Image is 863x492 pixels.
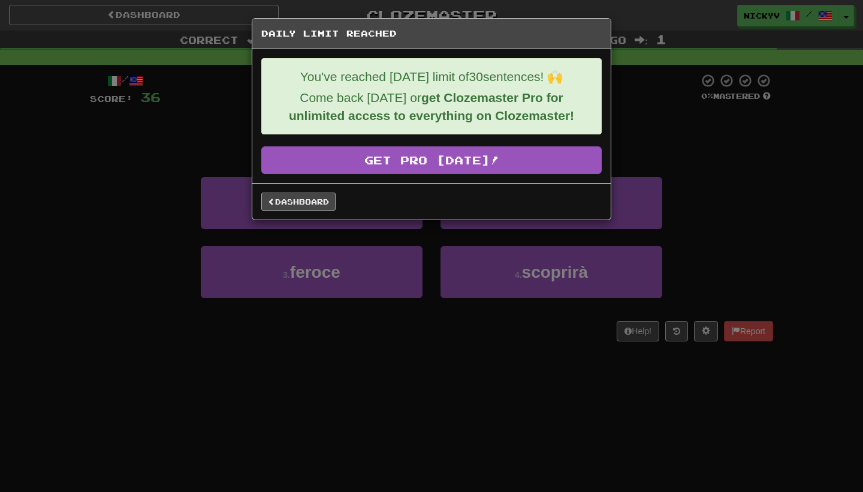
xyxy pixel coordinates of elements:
h5: Daily Limit Reached [261,28,602,40]
strong: get Clozemaster Pro for unlimited access to everything on Clozemaster! [289,91,574,122]
p: Come back [DATE] or [271,89,592,125]
a: Dashboard [261,193,336,211]
p: You've reached [DATE] limit of 30 sentences! 🙌 [271,68,592,86]
a: Get Pro [DATE]! [261,146,602,174]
